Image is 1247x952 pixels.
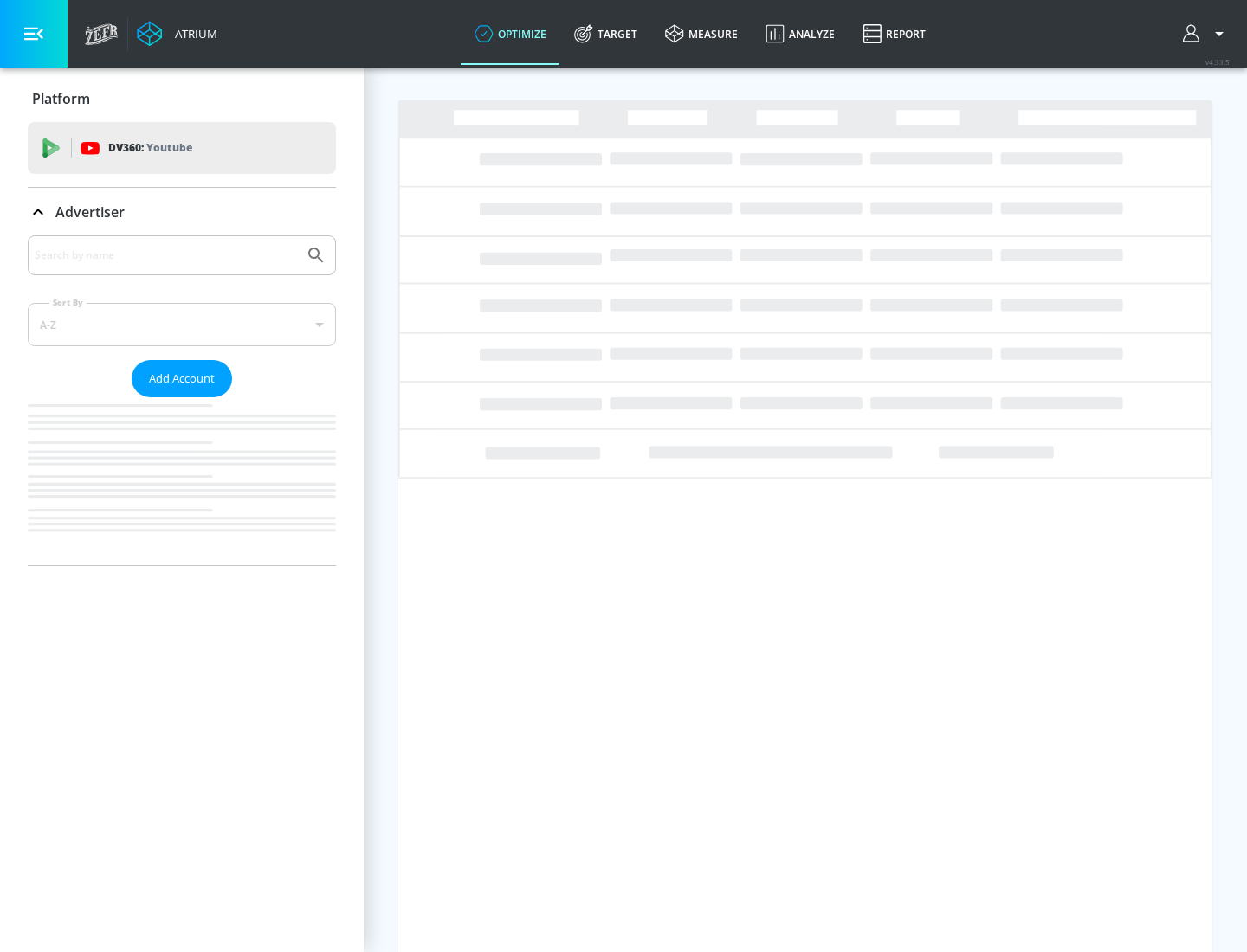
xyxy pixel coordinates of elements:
a: Analyze [752,3,849,65]
div: Advertiser [28,235,336,565]
a: optimize [461,3,560,65]
button: Add Account [132,360,232,397]
div: Advertiser [28,188,336,236]
label: Sort By [49,297,87,308]
p: Youtube [146,138,192,157]
a: Atrium [137,21,217,47]
p: Platform [32,89,90,108]
span: v 4.33.5 [1205,57,1230,67]
a: measure [651,3,752,65]
div: Atrium [168,26,217,42]
div: DV360: Youtube [28,122,336,174]
div: A-Z [28,303,336,346]
span: Add Account [149,369,215,389]
p: DV360: [108,138,192,158]
nav: list of Advertiser [28,397,336,565]
a: Target [560,3,651,65]
div: Platform [28,74,336,123]
input: Search by name [35,244,297,267]
p: Advertiser [55,203,125,222]
a: Report [849,3,940,65]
